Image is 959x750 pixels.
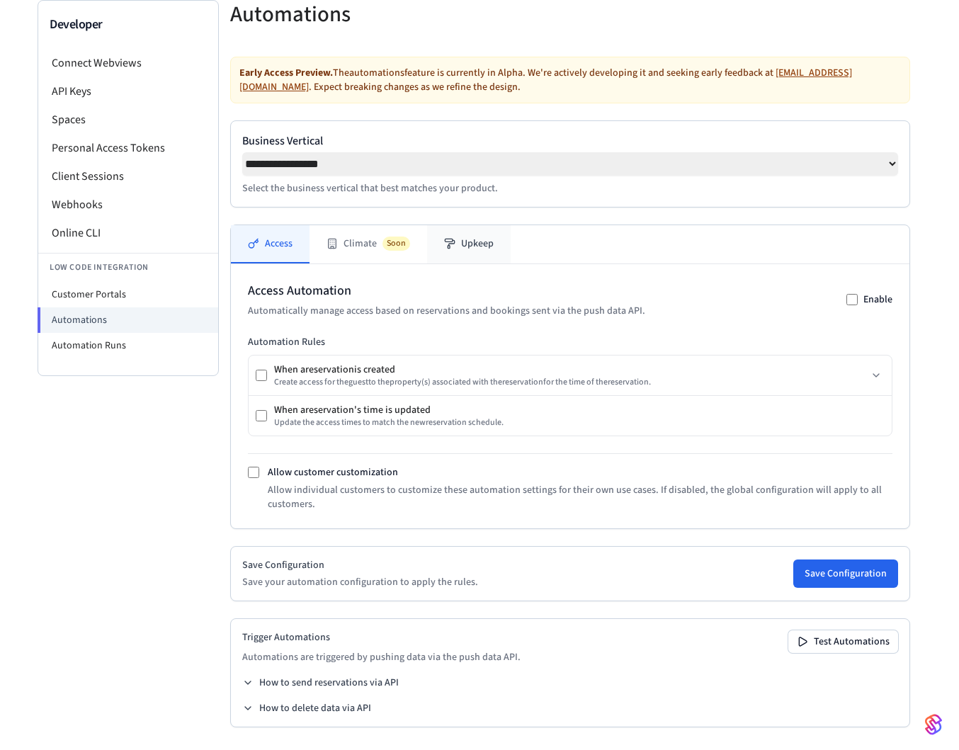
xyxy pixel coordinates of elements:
a: [EMAIL_ADDRESS][DOMAIN_NAME] [239,66,852,94]
button: Upkeep [427,225,511,263]
h2: Save Configuration [242,558,478,572]
li: Automation Runs [38,333,218,358]
label: Business Vertical [242,132,898,149]
h2: Trigger Automations [242,630,521,644]
li: Webhooks [38,191,218,219]
button: How to send reservations via API [242,676,399,690]
label: Allow customer customization [268,465,398,479]
p: Automatically manage access based on reservations and bookings sent via the push data API. [248,304,645,318]
button: Save Configuration [793,559,898,588]
div: Update the access times to match the new reservation schedule. [274,417,504,428]
p: Allow individual customers to customize these automation settings for their own use cases. If dis... [268,483,893,511]
p: Select the business vertical that best matches your product. [242,181,898,195]
li: Connect Webviews [38,49,218,77]
h3: Automation Rules [248,335,892,349]
li: Low Code Integration [38,253,218,282]
p: Automations are triggered by pushing data via the push data API. [242,650,521,664]
h2: Access Automation [248,281,645,301]
li: Customer Portals [38,282,218,307]
span: Soon [382,237,410,251]
div: When a reservation is created [274,363,651,377]
div: When a reservation 's time is updated [274,403,504,417]
button: How to delete data via API [242,701,371,715]
div: Create access for the guest to the property (s) associated with the reservation for the time of t... [274,377,651,388]
p: Save your automation configuration to apply the rules. [242,575,478,589]
strong: Early Access Preview. [239,66,333,80]
li: Personal Access Tokens [38,134,218,162]
button: Access [231,225,310,263]
li: API Keys [38,77,218,106]
button: ClimateSoon [310,225,427,263]
li: Automations [38,307,218,333]
li: Spaces [38,106,218,134]
li: Online CLI [38,219,218,247]
div: The automations feature is currently in Alpha. We're actively developing it and seeking early fee... [230,57,910,103]
button: Test Automations [788,630,898,653]
li: Client Sessions [38,162,218,191]
img: SeamLogoGradient.69752ec5.svg [925,713,942,736]
h3: Developer [50,15,207,35]
label: Enable [863,292,892,307]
